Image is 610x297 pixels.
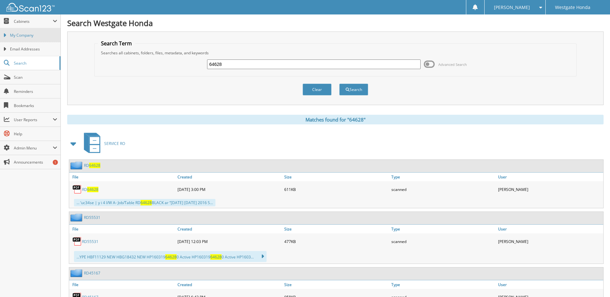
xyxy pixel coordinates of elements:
[14,117,53,122] span: User Reports
[6,3,55,12] img: scan123-logo-white.svg
[283,173,389,181] a: Size
[87,187,98,192] span: 64628
[339,84,368,95] button: Search
[14,89,57,94] span: Reminders
[69,280,176,289] a: File
[14,75,57,80] span: Scan
[98,50,573,56] div: Searches all cabinets, folders, files, metadata, and keywords
[390,225,496,233] a: Type
[283,225,389,233] a: Size
[14,19,53,24] span: Cabinets
[496,183,603,196] div: [PERSON_NAME]
[496,225,603,233] a: User
[69,225,176,233] a: File
[496,280,603,289] a: User
[165,254,177,260] span: 64628
[82,239,98,244] a: RD55531
[84,270,100,276] a: RD45167
[74,199,215,206] div: ... ‘uc34se | y i 4 I/W A- Job/Table RD BLACK ar “[DATE] [DATE] 2016 S...
[283,235,389,248] div: 477KB
[14,103,57,108] span: Bookmarks
[555,5,590,9] span: Westgate Honda
[98,40,135,47] legend: Search Term
[176,235,283,248] div: [DATE] 12:03 PM
[176,173,283,181] a: Created
[283,183,389,196] div: 611KB
[210,254,222,260] span: 64628
[70,213,84,221] img: folder2.png
[72,184,82,194] img: PDF.png
[84,215,100,220] a: RD55531
[14,145,53,151] span: Admin Menu
[67,18,604,28] h1: Search Westgate Honda
[176,225,283,233] a: Created
[176,183,283,196] div: [DATE] 3:00 PM
[14,159,57,165] span: Announcements
[390,280,496,289] a: Type
[390,173,496,181] a: Type
[438,62,467,67] span: Advanced Search
[390,183,496,196] div: scanned
[10,32,57,38] span: My Company
[494,5,530,9] span: [PERSON_NAME]
[67,115,604,124] div: Matches found for "64628"
[141,200,152,205] span: 64628
[89,163,100,168] span: 64628
[104,141,125,146] span: SERVICE RO
[80,131,125,156] a: SERVICE RO
[72,237,82,246] img: PDF.png
[70,269,84,277] img: folder2.png
[176,280,283,289] a: Created
[82,187,98,192] a: RD64628
[303,84,332,95] button: Clear
[14,60,56,66] span: Search
[69,173,176,181] a: File
[496,173,603,181] a: User
[390,235,496,248] div: scanned
[283,280,389,289] a: Size
[70,161,84,169] img: folder2.png
[84,163,100,168] a: RD64628
[496,235,603,248] div: [PERSON_NAME]
[53,160,58,165] div: 1
[74,251,267,262] div: ...YPE HBF11129 NEW HBG18432 NEW HP160319 0 Active HP160319 0 Active HP1603...
[14,131,57,137] span: Help
[10,46,57,52] span: Email Addresses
